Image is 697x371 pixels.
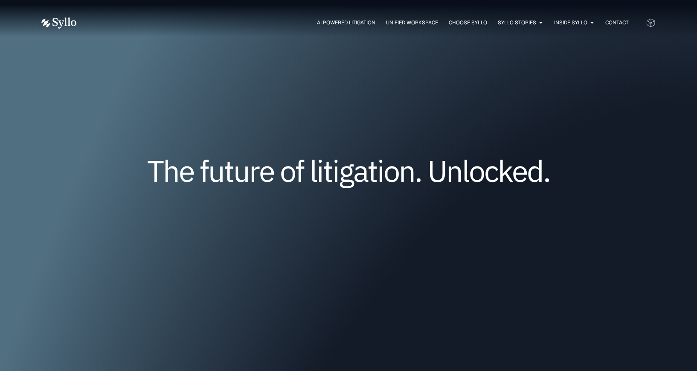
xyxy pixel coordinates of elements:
a: AI Powered Litigation [317,19,375,26]
a: Contact [605,19,629,26]
a: Syllo Stories [498,19,536,26]
a: Choose Syllo [449,19,487,26]
h1: The future of litigation. Unlocked. [93,157,604,185]
img: Vector [41,18,76,29]
a: Inside Syllo [554,19,587,26]
div: Menu Toggle [93,19,629,27]
a: Unified Workspace [386,19,438,26]
nav: Menu [93,19,629,27]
